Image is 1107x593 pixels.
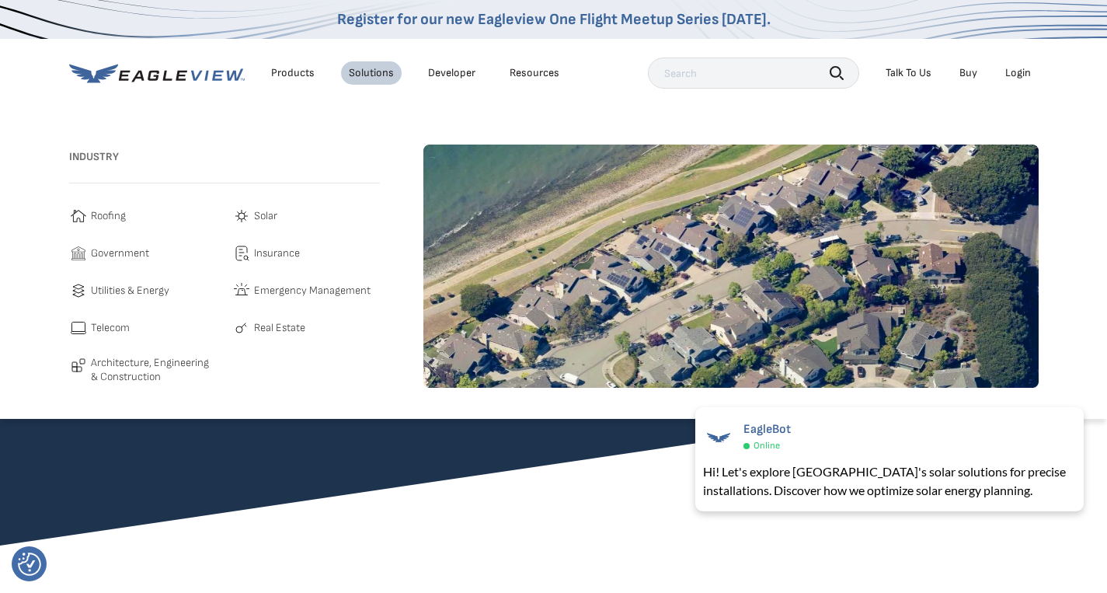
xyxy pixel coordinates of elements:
a: Register for our new Eagleview One Flight Meetup Series [DATE]. [337,10,771,29]
a: Emergency Management [232,281,380,300]
span: Real Estate [254,319,305,337]
span: Architecture, Engineering & Construction [91,356,217,383]
img: architecture-icon.svg [69,356,88,375]
span: Insurance [254,244,300,263]
img: utilities-icon.svg [69,281,88,300]
div: Products [271,66,315,80]
input: Search [648,58,859,89]
a: Solar [232,207,380,225]
a: Buy [959,66,977,80]
a: Architecture, Engineering & Construction [69,356,217,383]
span: Emergency Management [254,281,371,300]
img: real-estate-image-1.webp [423,145,1039,388]
span: Online [754,440,780,452]
button: Consent Preferences [18,553,41,576]
span: Telecom [91,319,130,337]
span: Roofing [91,207,126,225]
span: EagleBot [743,422,791,437]
img: insurance-icon.svg [232,244,251,263]
a: Government [69,244,217,263]
img: real-estate-icon.svg [232,319,251,337]
a: Real Estate [232,319,380,337]
img: EagleBot [703,422,734,453]
div: Solutions [349,66,394,80]
span: Solar [254,207,277,225]
h3: Industry [69,145,380,169]
img: solar-icon.svg [232,207,251,225]
span: Government [91,244,149,263]
div: Talk To Us [886,66,931,80]
img: telecom-icon.svg [69,319,88,337]
a: Developer [428,66,475,80]
a: Telecom [69,319,217,337]
a: Roofing [69,207,217,225]
div: Resources [510,66,559,80]
img: government-icon.svg [69,244,88,263]
a: Utilities & Energy [69,281,217,300]
img: roofing-icon.svg [69,207,88,225]
img: Revisit consent button [18,553,41,576]
div: Login [1005,66,1031,80]
span: Utilities & Energy [91,281,169,300]
a: Insurance [232,244,380,263]
img: emergency-icon.svg [232,281,251,300]
div: Hi! Let's explore [GEOGRAPHIC_DATA]'s solar solutions for precise installations. Discover how we ... [703,462,1076,500]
